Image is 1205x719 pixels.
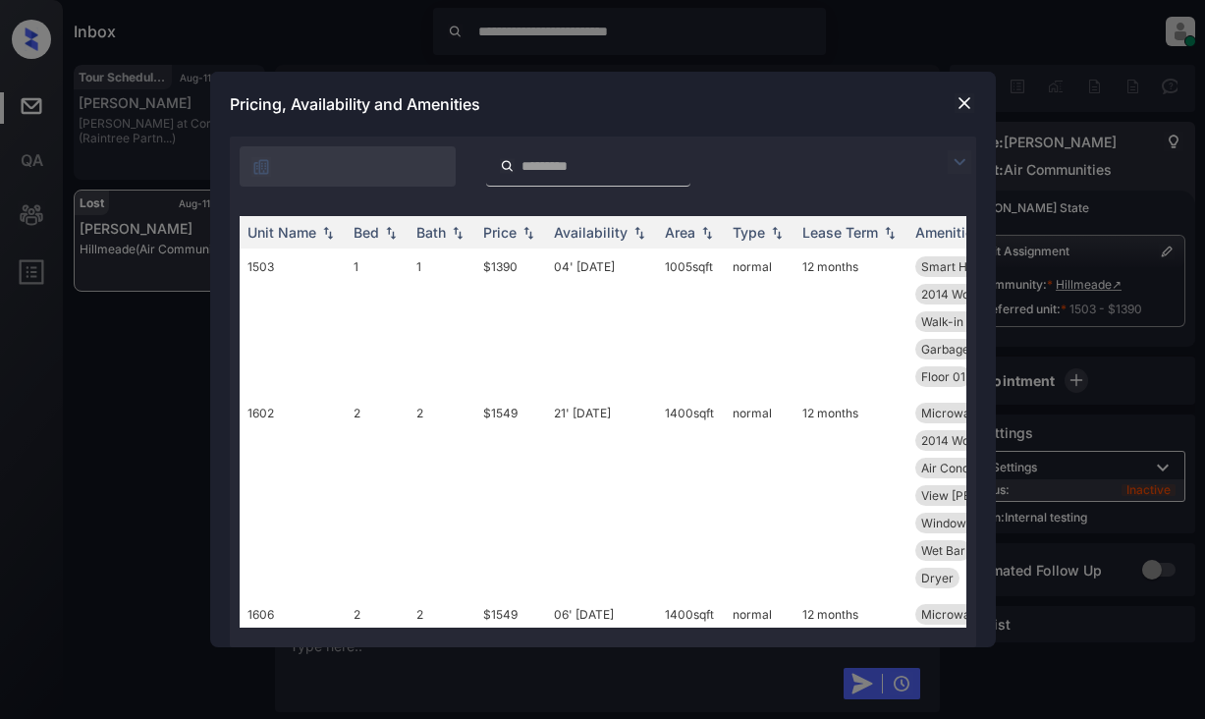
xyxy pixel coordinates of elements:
td: 04' [DATE] [546,249,657,395]
td: 2 [346,395,409,596]
td: 1602 [240,395,346,596]
span: Air Conditioner [921,461,1005,475]
td: normal [725,395,794,596]
span: Dryer [921,571,954,585]
div: Unit Name [247,224,316,241]
span: Microwave [921,406,984,420]
span: Smart Home Ther... [921,259,1029,274]
td: 12 months [794,395,907,596]
span: 2014 Wood Floor... [921,433,1022,448]
img: icon-zuma [500,157,515,175]
img: close [955,93,974,113]
td: $1390 [475,249,546,395]
td: 1400 sqft [657,395,725,596]
td: $1549 [475,395,546,596]
td: 1 [409,249,475,395]
td: 2 [409,395,475,596]
img: sorting [318,226,338,240]
img: sorting [381,226,401,240]
td: 1503 [240,249,346,395]
div: Type [733,224,765,241]
img: sorting [697,226,717,240]
img: sorting [448,226,467,240]
div: Lease Term [802,224,878,241]
span: 2014 Wood Floor... [921,287,1022,302]
div: Amenities [915,224,981,241]
span: Windows Energy ... [921,516,1026,530]
span: Floor 01 [921,369,965,384]
div: Pricing, Availability and Amenities [210,72,996,137]
div: Bath [416,224,446,241]
div: Availability [554,224,628,241]
img: sorting [767,226,787,240]
td: normal [725,249,794,395]
td: 1 [346,249,409,395]
td: 21' [DATE] [546,395,657,596]
td: 12 months [794,249,907,395]
img: sorting [880,226,900,240]
img: icon-zuma [251,157,271,177]
span: Microwave [921,607,984,622]
span: View [PERSON_NAME] [921,488,1047,503]
img: icon-zuma [948,150,971,174]
div: Price [483,224,517,241]
td: 1005 sqft [657,249,725,395]
div: Bed [354,224,379,241]
span: Wet Bar [921,543,965,558]
span: Garbage disposa... [921,342,1023,357]
div: Area [665,224,695,241]
span: Walk-in Closets [921,314,1008,329]
img: sorting [519,226,538,240]
img: sorting [630,226,649,240]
